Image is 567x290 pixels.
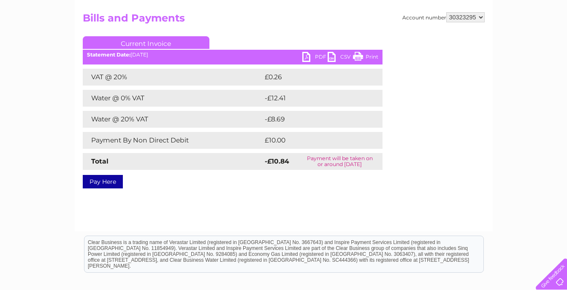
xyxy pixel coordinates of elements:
a: Log out [539,36,559,42]
a: Contact [511,36,532,42]
td: -£12.41 [263,90,365,107]
a: Pay Here [83,175,123,188]
a: 0333 014 3131 [408,4,466,15]
a: CSV [328,52,353,64]
a: Print [353,52,378,64]
td: -£8.69 [263,111,365,128]
td: VAT @ 20% [83,69,263,86]
td: £0.26 [263,69,363,86]
td: Water @ 20% VAT [83,111,263,128]
div: Clear Business is a trading name of Verastar Limited (registered in [GEOGRAPHIC_DATA] No. 3667643... [84,5,483,41]
strong: Total [91,157,109,165]
h2: Bills and Payments [83,12,485,28]
strong: -£10.84 [265,157,289,165]
b: Statement Date: [87,51,130,58]
td: Water @ 0% VAT [83,90,263,107]
div: Account number [402,12,485,22]
a: PDF [302,52,328,64]
a: Energy [439,36,458,42]
a: Blog [494,36,506,42]
a: Water [418,36,434,42]
a: Current Invoice [83,36,209,49]
a: Telecoms [463,36,488,42]
td: Payment will be taken on or around [DATE] [297,153,382,170]
div: [DATE] [83,52,383,58]
td: £10.00 [263,132,365,149]
td: Payment By Non Direct Debit [83,132,263,149]
img: logo.png [20,22,63,48]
